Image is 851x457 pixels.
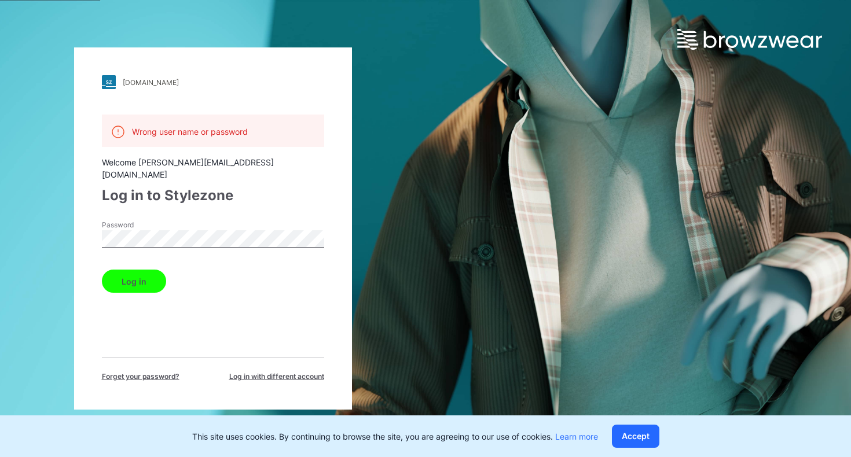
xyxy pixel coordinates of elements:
[132,126,248,138] p: Wrong user name or password
[102,156,324,180] div: Welcome [PERSON_NAME][EMAIL_ADDRESS][DOMAIN_NAME]
[555,432,598,441] a: Learn more
[111,125,125,139] img: alert.76a3ded3c87c6ed799a365e1fca291d4.svg
[677,29,822,50] img: browzwear-logo.e42bd6dac1945053ebaf764b6aa21510.svg
[192,430,598,443] p: This site uses cookies. By continuing to browse the site, you are agreeing to our use of cookies.
[102,270,166,293] button: Log in
[102,185,324,206] div: Log in to Stylezone
[612,425,659,448] button: Accept
[102,75,116,89] img: stylezone-logo.562084cfcfab977791bfbf7441f1a819.svg
[102,220,183,230] label: Password
[123,78,179,87] div: [DOMAIN_NAME]
[102,371,179,382] span: Forget your password?
[102,75,324,89] a: [DOMAIN_NAME]
[229,371,324,382] span: Log in with different account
